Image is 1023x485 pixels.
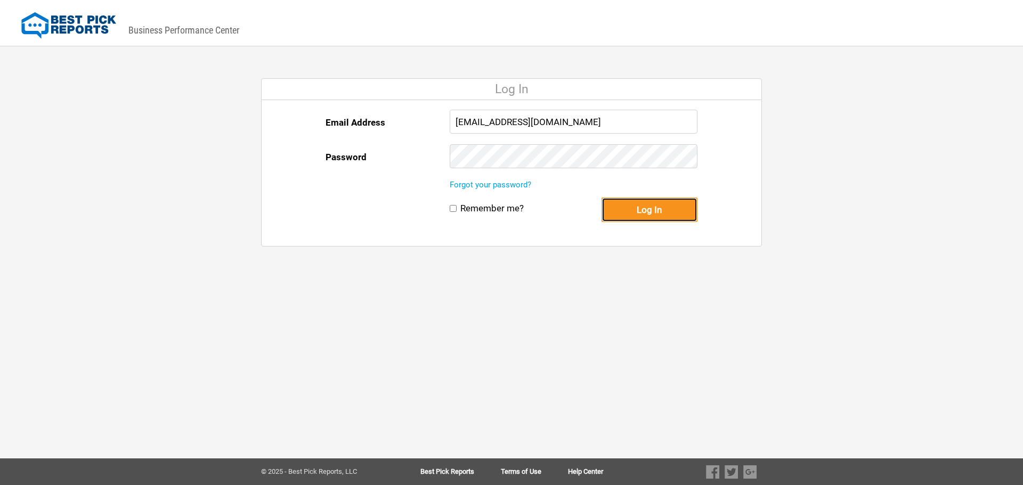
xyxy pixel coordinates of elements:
button: Log In [602,198,697,222]
label: Remember me? [460,203,524,214]
a: Terms of Use [501,468,568,475]
a: Help Center [568,468,603,475]
a: Best Pick Reports [420,468,501,475]
div: © 2025 - Best Pick Reports, LLC [261,468,386,475]
label: Email Address [326,110,385,135]
img: Best Pick Reports Logo [21,12,116,39]
div: Log In [262,79,761,100]
a: Forgot your password? [450,180,531,190]
label: Password [326,144,367,170]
